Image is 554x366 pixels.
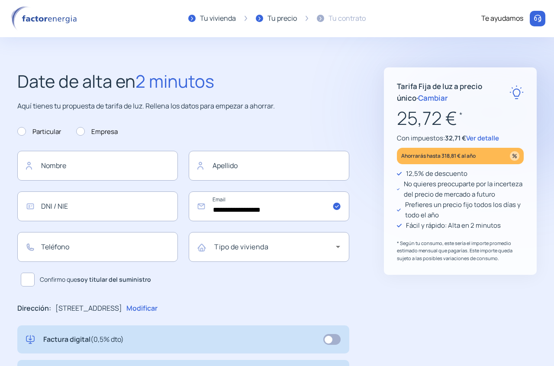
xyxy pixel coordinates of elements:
span: Cambiar [418,93,448,103]
p: Con impuestos: [397,133,524,143]
img: llamar [533,14,542,23]
div: Tu contrato [329,13,366,24]
h2: Date de alta en [17,67,349,95]
div: Te ayudamos [481,13,523,24]
b: soy titular del suministro [77,275,151,283]
div: Tu precio [267,13,297,24]
img: percentage_icon.svg [510,151,519,161]
label: Particular [17,127,61,137]
p: * Según tu consumo, este sería el importe promedio estimado mensual que pagarías. Este importe qu... [397,239,524,262]
img: logo factor [9,6,82,31]
p: Factura digital [43,334,124,345]
p: No quieres preocuparte por la incerteza del precio de mercado a futuro [404,179,524,200]
span: Ver detalle [466,134,499,143]
img: digital-invoice.svg [26,334,35,345]
span: 32,71 € [445,134,466,143]
p: 12,5% de descuento [406,169,467,179]
span: 2 minutos [135,69,214,93]
img: rate-E.svg [509,85,524,99]
p: Modificar [126,303,158,314]
p: Aquí tienes tu propuesta de tarifa de luz. Rellena los datos para empezar a ahorrar. [17,101,349,112]
p: Dirección: [17,303,51,314]
label: Empresa [76,127,118,137]
p: Prefieres un precio fijo todos los días y todo el año [405,200,524,220]
span: (0,5% dto) [90,334,124,344]
p: Tarifa Fija de luz a precio único · [397,80,509,104]
div: Tu vivienda [200,13,236,24]
span: Confirmo que [40,275,151,284]
p: Fácil y rápido: Alta en 2 minutos [406,220,501,231]
mat-label: Tipo de vivienda [214,242,268,251]
p: [STREET_ADDRESS] [55,303,122,314]
p: Ahorrarás hasta 318,81 € al año [401,151,476,161]
p: 25,72 € [397,104,524,133]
